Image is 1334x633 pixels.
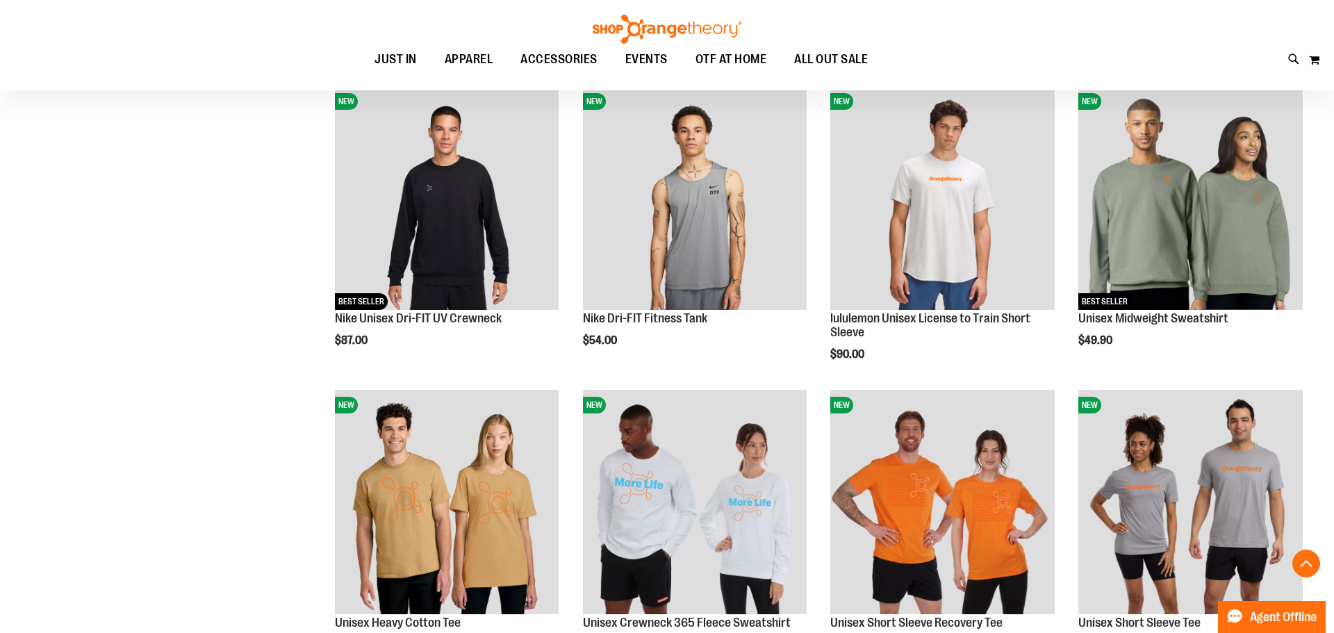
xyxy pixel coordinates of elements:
button: Back To Top [1292,550,1320,577]
span: NEW [1078,93,1101,110]
a: Unisex Midweight SweatshirtNEWBEST SELLER [1078,86,1303,313]
img: Nike Unisex Dri-FIT UV Crewneck [335,86,559,311]
div: product [328,79,566,382]
span: NEW [335,93,358,110]
a: Unisex Short Sleeve Recovery TeeNEW [830,390,1055,616]
span: APPAREL [445,44,493,75]
span: ACCESSORIES [520,44,598,75]
img: Unisex Midweight Sweatshirt [1078,86,1303,311]
span: Agent Offline [1250,611,1317,624]
span: $49.90 [1078,334,1114,347]
a: Unisex Heavy Cotton TeeNEW [335,390,559,616]
a: Unisex Short Sleeve Tee [1078,616,1201,630]
img: Unisex Short Sleeve Tee [1078,390,1303,614]
a: Nike Dri-FIT Fitness Tank [583,311,707,325]
img: Unisex Crewneck 365 Fleece Sweatshirt [583,390,807,614]
div: product [1071,79,1310,382]
a: Unisex Crewneck 365 Fleece Sweatshirt [583,616,791,630]
span: NEW [830,397,853,413]
span: NEW [1078,397,1101,413]
div: product [823,79,1062,396]
a: Unisex Short Sleeve TeeNEW [1078,390,1303,616]
img: Nike Dri-FIT Fitness Tank [583,86,807,311]
img: lululemon Unisex License to Train Short Sleeve [830,86,1055,311]
img: Unisex Short Sleeve Recovery Tee [830,390,1055,614]
a: Unisex Heavy Cotton Tee [335,616,461,630]
span: NEW [335,397,358,413]
a: Unisex Crewneck 365 Fleece SweatshirtNEW [583,390,807,616]
span: BEST SELLER [335,293,388,310]
a: Unisex Short Sleeve Recovery Tee [830,616,1003,630]
div: product [576,79,814,382]
span: $54.00 [583,334,619,347]
a: lululemon Unisex License to Train Short Sleeve [830,311,1030,339]
span: ALL OUT SALE [794,44,868,75]
span: $90.00 [830,348,866,361]
img: Unisex Heavy Cotton Tee [335,390,559,614]
a: Nike Unisex Dri-FIT UV Crewneck [335,311,502,325]
span: OTF AT HOME [695,44,767,75]
a: Nike Unisex Dri-FIT UV CrewneckNEWBEST SELLER [335,86,559,313]
span: NEW [583,397,606,413]
a: Unisex Midweight Sweatshirt [1078,311,1228,325]
a: Nike Dri-FIT Fitness TankNEW [583,86,807,313]
a: lululemon Unisex License to Train Short SleeveNEW [830,86,1055,313]
span: JUST IN [374,44,417,75]
span: BEST SELLER [1078,293,1131,310]
img: Shop Orangetheory [591,15,743,44]
span: NEW [830,93,853,110]
span: $87.00 [335,334,370,347]
button: Agent Offline [1218,601,1326,633]
span: EVENTS [625,44,668,75]
span: NEW [583,93,606,110]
